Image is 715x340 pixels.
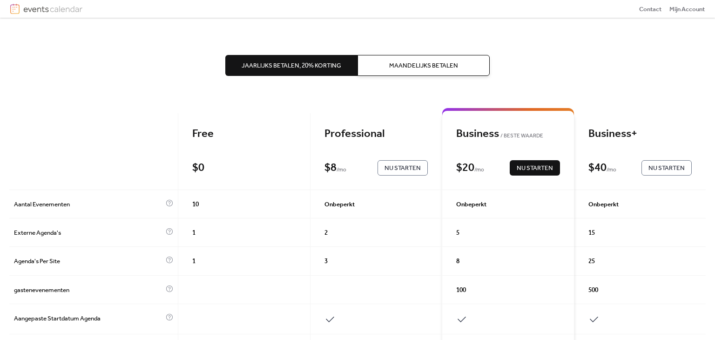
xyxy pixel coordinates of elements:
[192,127,296,141] div: Free
[499,131,543,141] span: BESTE WAARDE
[456,161,474,175] div: $ 20
[588,286,598,295] span: 500
[225,55,357,75] button: Jaarlijks Betalen, 20% korting
[324,257,328,266] span: 3
[456,257,459,266] span: 8
[456,127,560,141] div: Business
[588,200,619,209] span: Onbeperkt
[588,127,692,141] div: Business+
[14,314,163,325] span: Aangepaste Startdatum Agenda
[10,4,20,14] img: logo
[14,200,163,209] span: Aantal Evenementen
[14,257,163,266] span: Agenda's Per Site
[378,160,428,175] button: Nu Starten
[607,165,616,175] span: / mo
[456,200,486,209] span: Onbeperkt
[669,5,705,14] span: Mijn Account
[192,200,199,209] span: 10
[648,163,685,173] span: Nu Starten
[389,61,458,70] span: Maandelijks Betalen
[192,228,196,238] span: 1
[14,286,163,295] span: gastenevenementen
[588,257,595,266] span: 25
[588,161,607,175] div: $ 40
[384,163,421,173] span: Nu Starten
[639,5,661,14] span: Contact
[23,4,82,14] img: logotype
[337,165,346,175] span: / mo
[517,163,553,173] span: Nu Starten
[324,161,337,175] div: $ 8
[669,4,705,14] a: Mijn Account
[639,4,661,14] a: Contact
[14,228,163,238] span: Externe Agenda's
[324,127,428,141] div: Professional
[456,286,466,295] span: 100
[324,200,355,209] span: Onbeperkt
[192,161,204,175] div: $ 0
[357,55,490,75] button: Maandelijks Betalen
[456,228,459,238] span: 5
[641,160,692,175] button: Nu Starten
[588,228,595,238] span: 15
[192,257,196,266] span: 1
[510,160,560,175] button: Nu Starten
[242,61,341,70] span: Jaarlijks Betalen, 20% korting
[474,165,484,175] span: / mo
[324,228,328,238] span: 2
